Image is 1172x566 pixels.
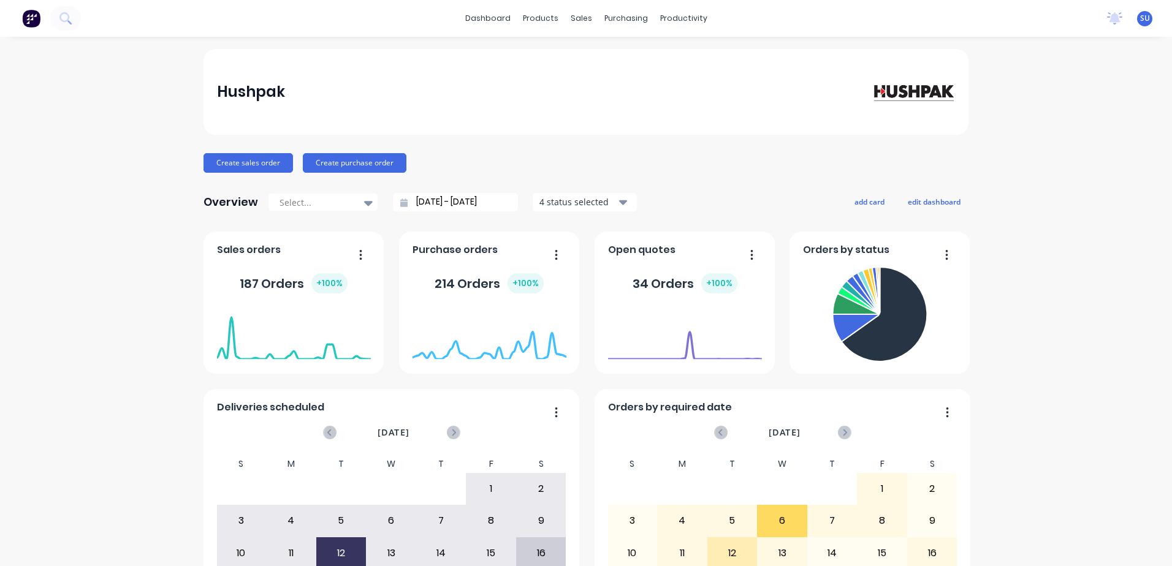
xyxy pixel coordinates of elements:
div: + 100 % [701,273,737,293]
div: 4 status selected [539,195,617,208]
span: Purchase orders [413,243,498,257]
span: [DATE] [769,426,801,439]
button: 4 status selected [533,193,637,211]
img: Hushpak [869,81,955,102]
div: M [266,455,316,473]
span: Orders by status [803,243,889,257]
div: 8 [466,505,516,536]
div: S [907,455,957,473]
div: T [316,455,367,473]
div: W [757,455,807,473]
div: S [216,455,267,473]
div: M [657,455,707,473]
button: Create purchase order [303,153,406,173]
span: Sales orders [217,243,281,257]
div: sales [565,9,598,28]
div: purchasing [598,9,654,28]
div: 3 [608,505,657,536]
span: Open quotes [608,243,675,257]
button: edit dashboard [900,194,968,209]
div: 7 [808,505,857,536]
button: Create sales order [204,153,293,173]
div: F [857,455,907,473]
div: S [516,455,566,473]
div: 2 [908,474,957,504]
div: 2 [517,474,566,504]
div: 1 [858,474,907,504]
div: 5 [708,505,757,536]
div: 9 [517,505,566,536]
div: productivity [654,9,713,28]
div: 3 [217,505,266,536]
div: 6 [758,505,807,536]
div: 8 [858,505,907,536]
img: Factory [22,9,40,28]
div: 5 [317,505,366,536]
div: Overview [204,190,258,214]
div: F [466,455,516,473]
div: 4 [658,505,707,536]
div: T [807,455,858,473]
div: 9 [908,505,957,536]
div: products [517,9,565,28]
div: 4 [267,505,316,536]
span: SU [1140,13,1150,24]
button: add card [847,194,892,209]
div: S [607,455,658,473]
div: 34 Orders [633,273,737,293]
div: 6 [367,505,416,536]
div: 214 Orders [435,273,544,293]
a: dashboard [459,9,517,28]
span: [DATE] [378,426,409,439]
div: T [416,455,466,473]
div: 187 Orders [240,273,348,293]
div: W [366,455,416,473]
div: 1 [466,474,516,504]
div: Hushpak [217,80,285,104]
div: 7 [417,505,466,536]
div: T [707,455,758,473]
div: + 100 % [508,273,544,293]
div: + 100 % [311,273,348,293]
